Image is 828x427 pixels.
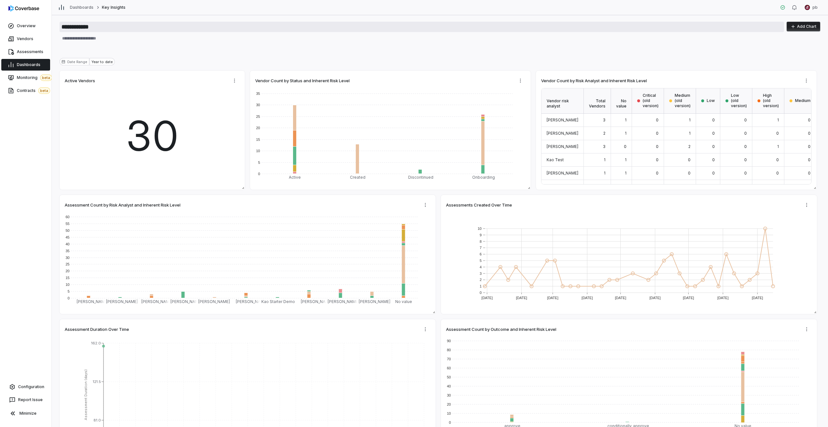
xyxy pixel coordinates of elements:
a: Dashboards [1,59,50,71]
span: Low [707,98,715,103]
span: Minimize [19,411,37,416]
span: 0 [808,184,811,189]
span: 0 [776,171,779,175]
span: Assessment Count by Risk Analyst and Inherent Risk Level [65,202,180,208]
span: Vendor Count by Risk Analyst and Inherent Risk Level [541,78,647,84]
text: 25 [66,262,70,266]
text: 60 [447,366,451,370]
tspan: 121.5 [93,379,101,384]
a: Monitoringbeta [1,72,50,84]
text: 40 [66,242,70,246]
span: 0 [808,144,811,149]
text: [DATE] [516,296,527,300]
span: 0 [656,157,659,162]
text: 20 [256,126,260,130]
span: Assessment Duration Over Time [65,326,129,332]
text: 20 [66,269,70,273]
text: 20 [447,402,451,406]
text: 3 [480,272,482,275]
span: 1 [604,171,605,175]
div: Year to date [90,58,114,65]
text: 25 [256,115,260,118]
span: 0 [712,118,715,122]
span: Medium [795,98,811,103]
tspan: 162.0 [91,341,101,345]
text: 90 [447,339,451,343]
span: 0 [744,118,747,122]
span: 0 [712,157,715,162]
text: [DATE] [649,296,661,300]
text: 40 [447,384,451,388]
span: High (old version) [763,93,779,108]
text: 0 [480,291,482,295]
span: Vendors [17,36,33,41]
span: 0 [656,131,659,136]
span: 1 [604,157,605,162]
span: 1 [777,144,779,149]
span: Dashboards [17,62,40,67]
span: Critical (old version) [643,93,659,108]
button: Report Issue [3,394,49,406]
span: beta [40,74,52,81]
a: Assessments [1,46,50,58]
text: 50 [447,375,451,379]
text: [DATE] [582,296,593,300]
text: 5 [258,161,260,164]
text: 30 [66,256,70,260]
a: Overview [1,20,50,32]
text: 10 [256,149,260,153]
div: No value [611,88,632,114]
span: 1 [625,131,626,136]
span: 1 [604,184,605,189]
span: Medium (old version) [675,93,691,108]
text: 10 [447,411,451,415]
a: Configuration [3,381,49,393]
span: [PERSON_NAME] [547,184,578,189]
span: Active Vendors [65,78,95,84]
span: 0 [656,144,659,149]
span: 1 [689,118,691,122]
span: 0 [656,171,659,175]
span: 0 [776,157,779,162]
text: 6 [480,252,482,256]
span: 1 [777,118,779,122]
text: 15 [256,138,260,141]
text: 60 [66,215,70,219]
text: 15 [66,276,70,280]
span: 0 [776,131,779,136]
text: 5 [68,289,70,293]
text: 80 [447,348,451,352]
span: Monitoring [17,74,52,81]
span: 0 [712,131,715,136]
span: Assessments [17,49,43,54]
img: pb undefined avatar [805,5,810,10]
tspan: Assessment Duration (days) [83,369,88,420]
text: 8 [480,240,482,243]
span: 1 [745,184,747,189]
span: Overview [17,23,36,28]
span: 0 [744,171,747,175]
span: Contracts [17,87,50,94]
span: [PERSON_NAME] [547,131,578,136]
text: 0 [258,172,260,176]
span: 0 [624,144,626,149]
text: 0 [449,421,451,424]
button: More actions [801,200,812,210]
text: 30 [447,393,451,397]
button: More actions [420,324,430,334]
svg: Date range for report [61,60,65,64]
text: 5 [480,259,482,263]
button: pb undefined avatarpb [801,3,822,12]
button: Date range for reportDate RangeYear to date [60,58,115,65]
span: 1 [625,157,626,162]
span: 0 [712,144,715,149]
text: [DATE] [717,296,729,300]
span: [PERSON_NAME] [547,171,578,175]
text: [DATE] [615,296,626,300]
span: 0 [688,184,691,189]
span: Low (old version) [731,93,747,108]
text: [DATE] [547,296,559,300]
span: 1 [689,131,691,136]
span: 0 [808,131,811,136]
button: More actions [515,76,526,85]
